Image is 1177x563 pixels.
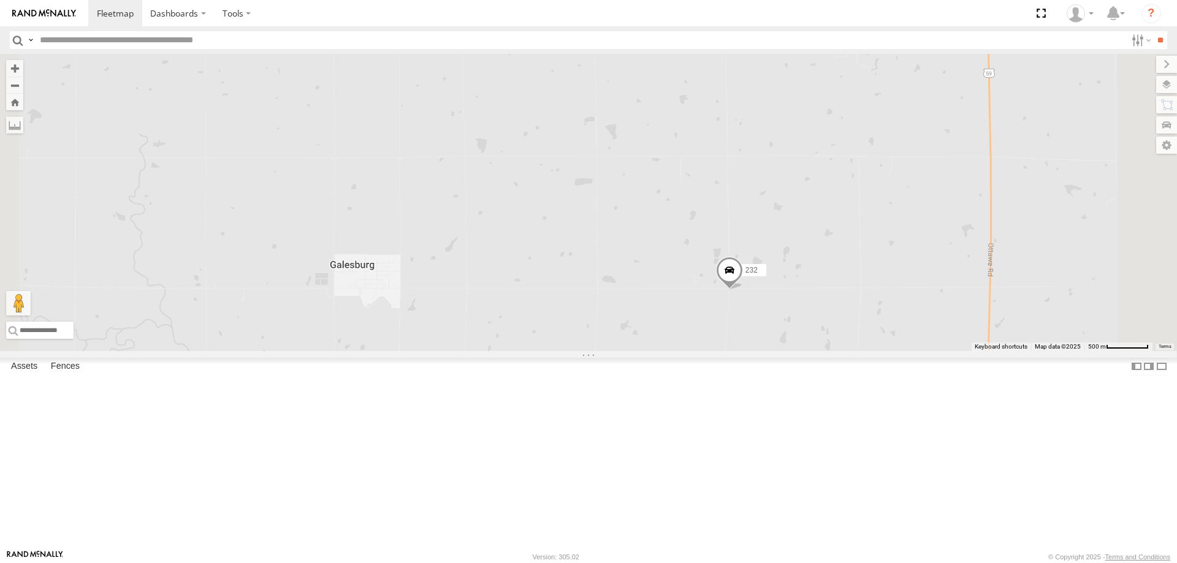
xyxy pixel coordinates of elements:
div: © Copyright 2025 - [1048,553,1170,561]
div: Version: 305.02 [533,553,579,561]
label: Search Query [26,31,36,49]
a: Terms and Conditions [1105,553,1170,561]
button: Keyboard shortcuts [975,342,1027,351]
label: Dock Summary Table to the Right [1143,358,1155,376]
label: Measure [6,116,23,134]
button: Map Scale: 500 m per 66 pixels [1084,342,1152,351]
label: Assets [5,358,44,375]
button: Drag Pegman onto the map to open Street View [6,291,31,316]
button: Zoom in [6,60,23,77]
label: Map Settings [1156,137,1177,154]
img: rand-logo.svg [12,9,76,18]
span: 500 m [1088,343,1106,350]
a: Terms [1159,344,1171,349]
label: Search Filter Options [1127,31,1153,49]
label: Fences [45,358,86,375]
button: Zoom out [6,77,23,94]
label: Dock Summary Table to the Left [1130,358,1143,376]
button: Zoom Home [6,94,23,110]
span: 232 [745,266,758,274]
label: Hide Summary Table [1156,358,1168,376]
i: ? [1141,4,1161,23]
a: Visit our Website [7,551,63,563]
div: Shane Miller [1062,4,1098,23]
span: Map data ©2025 [1035,343,1081,350]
